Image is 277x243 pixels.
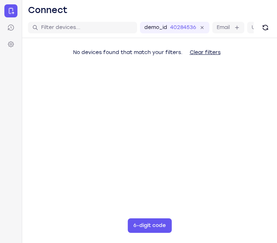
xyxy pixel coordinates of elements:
[41,24,133,31] input: Filter devices...
[184,45,226,60] button: Clear filters
[217,24,230,31] label: Email
[260,22,271,33] button: Refresh
[73,49,182,55] span: No devices found that match your filters.
[128,218,172,233] button: 6-digit code
[4,4,17,17] a: Connect
[252,24,270,31] label: User ID
[4,38,17,51] a: Settings
[4,21,17,34] a: Sessions
[144,24,167,31] label: demo_id
[28,4,68,16] h1: Connect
